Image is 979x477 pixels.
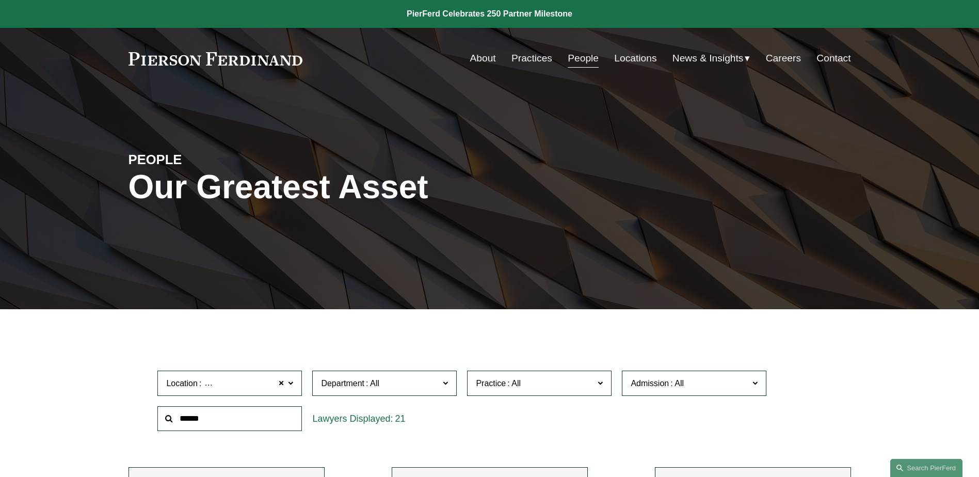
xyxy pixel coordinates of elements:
a: Search this site [890,459,962,477]
a: About [470,49,496,68]
a: People [568,49,599,68]
span: Practice [476,379,506,388]
span: Department [321,379,364,388]
span: 21 [395,414,405,424]
a: Contact [816,49,850,68]
a: Locations [614,49,656,68]
span: Admission [631,379,669,388]
a: Careers [766,49,801,68]
h4: PEOPLE [129,151,309,168]
a: Practices [511,49,552,68]
span: Location [166,379,198,388]
h1: Our Greatest Asset [129,168,610,206]
a: folder dropdown [672,49,750,68]
span: News & Insights [672,50,744,68]
span: [GEOGRAPHIC_DATA] [203,377,289,390]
